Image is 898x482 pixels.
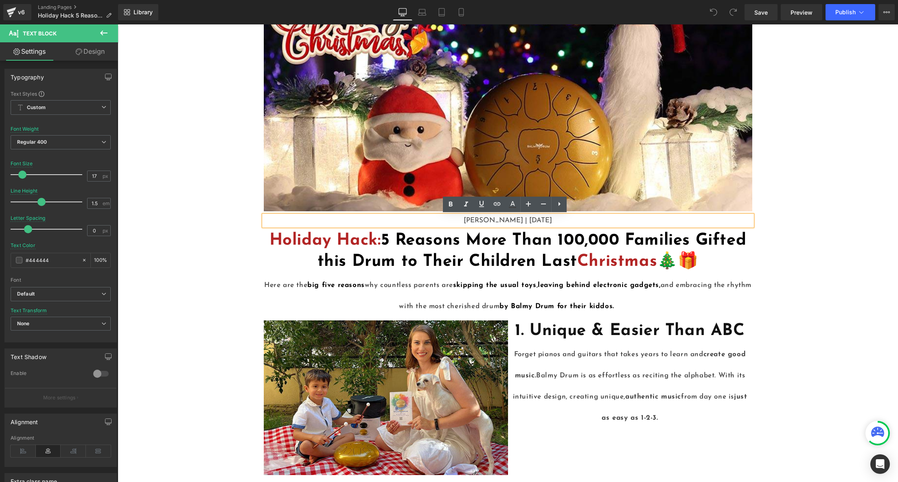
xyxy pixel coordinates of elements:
div: Text Styles [11,90,111,97]
div: Font Size [11,161,33,167]
span: Holiday Hack 5 Reasons [38,12,103,19]
button: More [878,4,895,20]
span: px [103,173,110,179]
div: Text Color [11,243,35,248]
a: Landing Pages [38,4,118,11]
div: % [91,253,110,267]
strong: authentic music [508,369,563,376]
div: Font Weight [11,126,39,132]
a: New Library [118,4,158,20]
a: Tablet [432,4,451,20]
div: Alignment [11,414,38,425]
b: Regular 400 [17,139,47,145]
a: Laptop [412,4,432,20]
div: Letter Spacing [11,215,46,221]
a: Preview [781,4,822,20]
div: Open Intercom Messenger [870,454,890,474]
a: Mobile [451,4,471,20]
span: Christmas [460,229,539,245]
span: why countless parents are [247,257,335,264]
div: Text Shadow [11,349,46,360]
span: Text Block [23,30,57,37]
input: Color [26,256,78,265]
a: v6 [3,4,31,20]
p: More settings [43,394,76,401]
span: px [103,228,110,233]
span: skipping the usual toys [335,257,419,264]
span: Publish [835,9,856,15]
span: leaving behind electronic gadgets, [420,257,543,264]
span: Forget pianos and guitars that takes years to learn and Balmy Drum is as effortless as reciting t... [395,326,630,397]
div: Alignment [11,435,111,441]
i: Default [17,291,35,298]
div: Font [11,277,111,283]
span: by Balmy Drum for their kiddos. [382,278,497,285]
b: None [17,320,30,326]
span: Save [754,8,768,17]
button: Undo [705,4,722,20]
div: Text Transform [11,308,47,313]
a: Design [61,42,120,61]
span: , [419,257,421,264]
span: Holiday Hack: [152,208,263,224]
span: 🎄🎁 [152,208,629,245]
span: Preview [791,8,813,17]
div: Typography [11,69,44,81]
button: More settings [5,388,116,407]
span: and embracing the rhythm with the most cherished drum [281,257,634,285]
span: big five reasons [190,257,247,264]
button: Redo [725,4,741,20]
p: [PERSON_NAME] | [DATE] [146,191,635,202]
div: Enable [11,370,85,379]
b: Custom [27,104,46,111]
span: Library [134,9,153,16]
span: 5 Reasons More Than 100,000 Families Gifted this Drum to Their Children Last [200,208,629,245]
button: Publish [826,4,875,20]
a: Desktop [393,4,412,20]
strong: create good music. [397,326,629,355]
span: 1. Unique & Easier Than ABC [397,298,627,315]
span: Here are the [147,257,190,264]
span: em [103,201,110,206]
strong: just as easy as 1-2-3. [484,369,629,397]
div: Line Height [11,188,37,194]
div: v6 [16,7,26,18]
